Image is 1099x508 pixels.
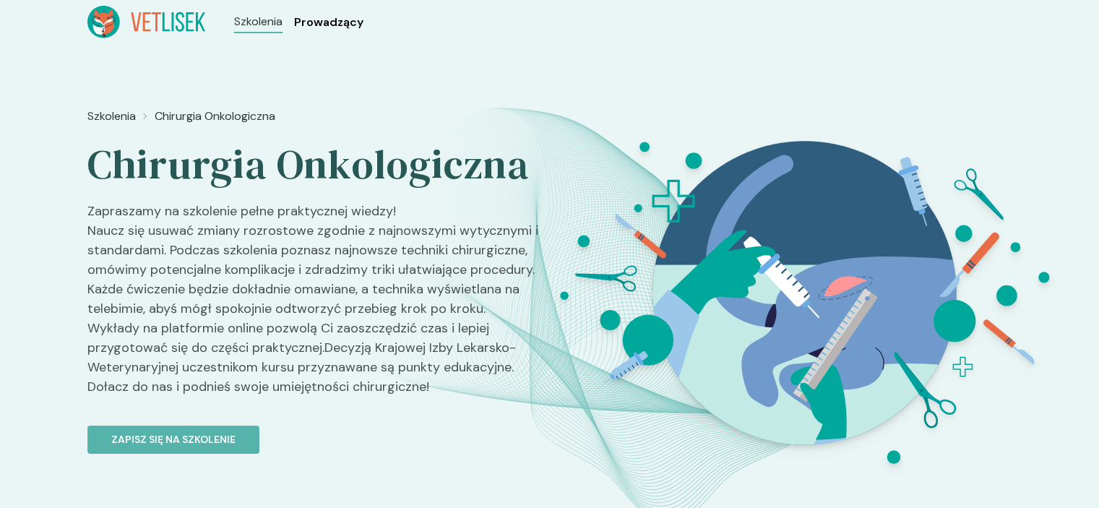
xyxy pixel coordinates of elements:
[87,426,259,454] button: Zapisz się na szkolenie
[294,14,363,31] a: Prowadzący
[111,432,236,447] p: Zapisz się na szkolenie
[87,139,538,190] h2: Chirurgia Onkologiczna
[87,202,538,408] p: Zapraszamy na szkolenie pełne praktycznej wiedzy! Naucz się usuwać zmiany rozrostowe zgodnie z na...
[234,13,283,30] a: Szkolenia
[548,102,1061,487] img: ZpbL5B5LeNNTxNpG_ChiruOnko_BT.svg
[155,108,275,125] a: Chirurgia Onkologiczna
[87,408,538,454] a: Zapisz się na szkolenie
[87,108,136,125] a: Szkolenia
